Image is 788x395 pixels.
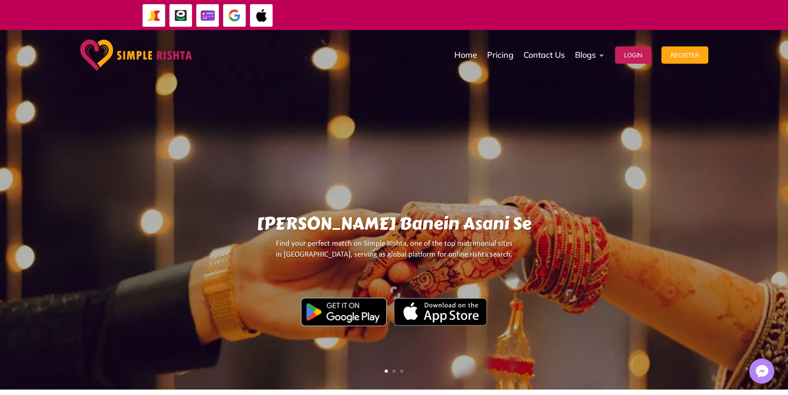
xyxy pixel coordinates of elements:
[615,32,651,78] a: Login
[454,32,477,78] a: Home
[487,32,513,78] a: Pricing
[753,362,771,380] img: Messenger
[392,370,396,373] a: 2
[385,370,388,373] a: 1
[103,238,686,268] p: Find your perfect match on Simple Rishta, one of the top matrimonial sites in [GEOGRAPHIC_DATA], ...
[524,32,565,78] a: Contact Us
[615,46,651,64] button: Login
[400,370,403,373] a: 3
[575,32,605,78] a: Blogs
[103,213,686,238] h1: [PERSON_NAME] Banein Asani Se
[661,46,708,64] button: Register
[661,32,708,78] a: Register
[301,298,387,326] img: Google Play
